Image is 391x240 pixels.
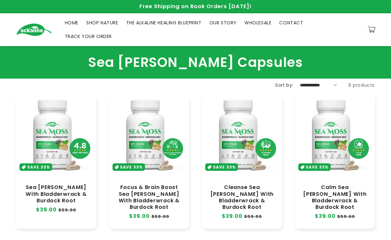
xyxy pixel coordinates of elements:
span: 9 products [348,82,375,88]
span: Free Shipping on Book Orders [DATE]! [139,3,252,10]
a: WHOLESALE [241,16,275,30]
a: Cleanse Sea [PERSON_NAME] With Bladderwrack & Burdock Root [208,184,276,210]
a: HOME [61,16,82,30]
a: Calm Sea [PERSON_NAME] With Bladderwrack & Burdock Root [302,184,369,210]
span: CONTACT [279,20,303,26]
h1: Sea [PERSON_NAME] Capsules [16,54,375,70]
a: CONTACT [275,16,307,30]
a: SHOP NATURE [82,16,122,30]
img: Ackaline [16,23,52,36]
span: HOME [65,20,78,26]
span: SHOP NATURE [86,20,118,26]
span: OUR STORY [209,20,237,26]
label: Sort by: [275,82,293,88]
span: THE ALKALINE HEALING BLUEPRINT [126,20,202,26]
a: THE ALKALINE HEALING BLUEPRINT [122,16,206,30]
a: Focus & Brain Boost Sea [PERSON_NAME] With Bladderwrack & Burdock Root [116,184,183,210]
a: OUR STORY [206,16,241,30]
span: TRACK YOUR ORDER [65,33,112,39]
span: WHOLESALE [244,20,271,26]
a: Sea [PERSON_NAME] With Bladderwrack & Burdock Root [23,184,90,204]
a: TRACK YOUR ORDER [61,30,116,43]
